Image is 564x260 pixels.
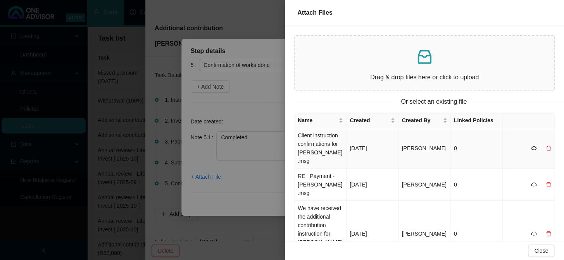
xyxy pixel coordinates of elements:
[398,113,450,128] th: Created By
[546,182,551,187] span: delete
[531,182,536,187] span: cloud-download
[531,145,536,151] span: cloud-download
[451,128,503,169] td: 0
[295,36,554,90] span: inboxDrag & drop files here or click to upload
[350,116,389,125] span: Created
[301,72,548,82] p: Drag & drop files here or click to upload
[528,245,554,257] button: Close
[402,231,446,237] span: [PERSON_NAME]
[415,48,434,66] span: inbox
[298,116,337,125] span: Name
[402,116,441,125] span: Created By
[347,113,398,128] th: Created
[451,169,503,201] td: 0
[534,246,548,255] span: Close
[347,169,398,201] td: [DATE]
[402,181,446,188] span: [PERSON_NAME]
[395,97,473,106] span: Or select an existing file
[295,169,347,201] td: RE_ Payment - [PERSON_NAME].msg
[347,128,398,169] td: [DATE]
[451,113,503,128] th: Linked Policies
[546,145,551,151] span: delete
[546,231,551,236] span: delete
[295,113,347,128] th: Name
[297,9,333,16] span: Attach Files
[531,231,536,236] span: cloud-download
[295,128,347,169] td: Client instruction confirmations for [PERSON_NAME].msg
[402,145,446,151] span: [PERSON_NAME]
